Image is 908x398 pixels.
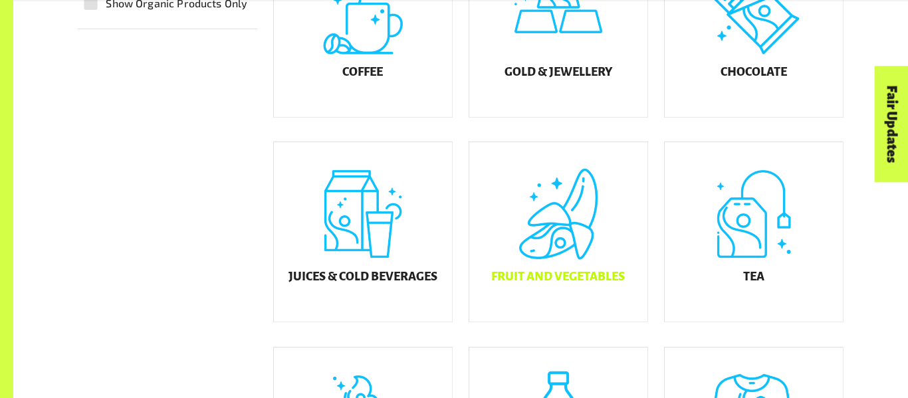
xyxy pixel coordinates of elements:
h5: Chocolate [721,66,787,79]
h5: Juices & Cold Beverages [288,270,437,284]
h5: Coffee [342,66,383,79]
a: Tea [664,142,844,322]
a: Fruit and Vegetables [469,142,648,322]
h5: Gold & Jewellery [505,66,612,79]
h5: Tea [743,270,764,284]
h5: Fruit and Vegetables [491,270,625,284]
a: Juices & Cold Beverages [273,142,453,322]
